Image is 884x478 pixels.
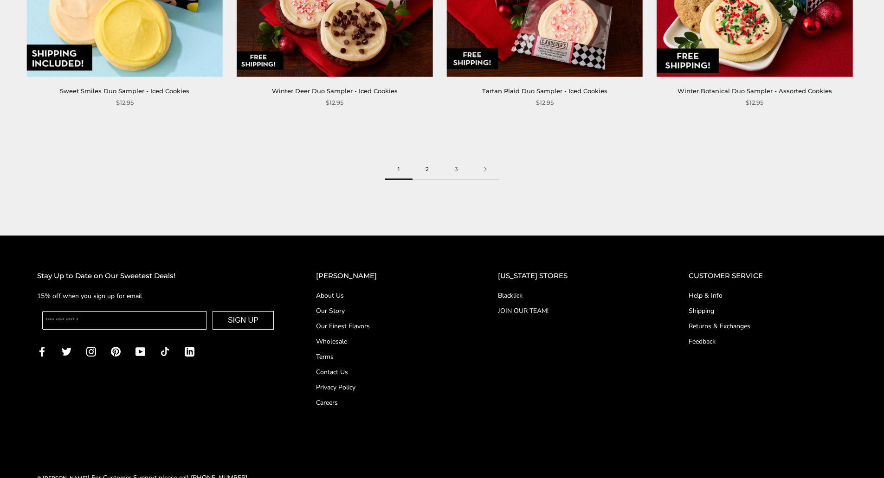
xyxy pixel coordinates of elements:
[689,321,847,331] a: Returns & Exchanges
[689,270,847,282] h2: CUSTOMER SERVICE
[316,321,461,331] a: Our Finest Flavors
[116,98,134,108] span: $12.95
[689,291,847,300] a: Help & Info
[272,87,398,95] a: Winter Deer Duo Sampler - Iced Cookies
[498,270,652,282] h2: [US_STATE] STORES
[37,270,279,282] h2: Stay Up to Date on Our Sweetest Deals!
[413,159,442,180] a: 2
[213,311,274,330] button: SIGN UP
[385,159,413,180] span: 1
[316,398,461,408] a: Careers
[316,337,461,346] a: Wholesale
[316,367,461,377] a: Contact Us
[37,346,47,357] a: Facebook
[498,306,652,316] a: JOIN OUR TEAM!
[316,291,461,300] a: About Us
[37,291,279,301] p: 15% off when you sign up for email
[42,311,207,330] input: Enter your email
[536,98,554,108] span: $12.95
[471,159,500,180] a: Next page
[746,98,763,108] span: $12.95
[689,337,847,346] a: Feedback
[111,346,121,357] a: Pinterest
[326,98,343,108] span: $12.95
[62,346,71,357] a: Twitter
[60,87,189,95] a: Sweet Smiles Duo Sampler - Iced Cookies
[316,382,461,392] a: Privacy Policy
[316,306,461,316] a: Our Story
[136,346,145,357] a: YouTube
[160,346,170,357] a: TikTok
[86,346,96,357] a: Instagram
[689,306,847,316] a: Shipping
[678,87,832,95] a: Winter Botanical Duo Sampler - Assorted Cookies
[442,159,471,180] a: 3
[316,270,461,282] h2: [PERSON_NAME]
[316,352,461,362] a: Terms
[482,87,607,95] a: Tartan Plaid Duo Sampler - Iced Cookies
[498,291,652,300] a: Blacklick
[185,346,194,357] a: LinkedIn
